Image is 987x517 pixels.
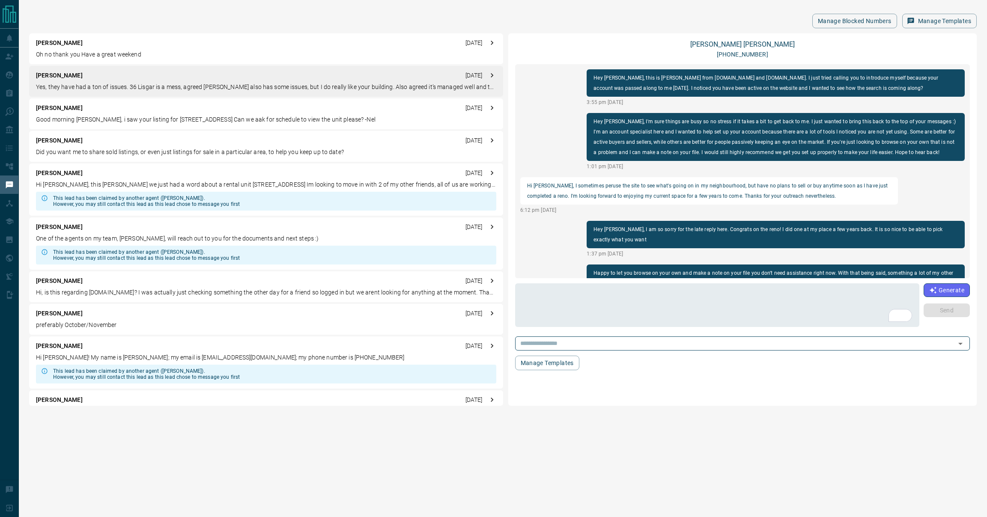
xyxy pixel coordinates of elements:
[593,116,958,157] p: Hey [PERSON_NAME], I'm sure things are busy so no stress if it takes a bit to get back to me. I j...
[36,136,83,145] p: [PERSON_NAME]
[36,148,496,157] p: Did you want me to share sold listings, or even just listings for sale in a particular area, to h...
[465,223,483,232] p: [DATE]
[36,353,496,362] p: Hi [PERSON_NAME]! My name is [PERSON_NAME]; my email is [EMAIL_ADDRESS][DOMAIN_NAME]; my phone nu...
[36,104,83,113] p: [PERSON_NAME]
[465,104,483,113] p: [DATE]
[587,163,965,170] p: 1:01 pm [DATE]
[465,342,483,351] p: [DATE]
[465,39,483,48] p: [DATE]
[36,83,496,92] p: Yes, they have had a ton of issues. 36 Lisgar is a mess, agreed [PERSON_NAME] also has some issue...
[53,365,240,383] div: This lead has been claimed by another agent ([PERSON_NAME]). However, you may still contact this ...
[36,223,83,232] p: [PERSON_NAME]
[924,283,970,297] button: Generate
[465,169,483,178] p: [DATE]
[465,136,483,145] p: [DATE]
[36,180,496,189] p: Hi [PERSON_NAME], this [PERSON_NAME] we just had a word about a rental unit [STREET_ADDRESS] Im l...
[36,234,496,243] p: One of the agents on my team, [PERSON_NAME], will reach out to you for the documents and next ste...
[53,192,240,211] div: This lead has been claimed by another agent ([PERSON_NAME]). However, you may still contact this ...
[36,115,496,124] p: Good morning [PERSON_NAME], i saw your listing for [STREET_ADDRESS] Can we aak for schedule to vi...
[36,395,83,404] p: [PERSON_NAME]
[36,169,83,178] p: [PERSON_NAME]
[36,309,83,318] p: [PERSON_NAME]
[36,39,83,48] p: [PERSON_NAME]
[520,206,898,214] p: 6:12 pm [DATE]
[527,181,892,201] p: Hi [PERSON_NAME], I sometimes peruse the site to see what's going on in my neighbourhood, but hav...
[36,276,83,285] p: [PERSON_NAME]
[717,50,768,59] p: [PHONE_NUMBER]
[465,309,483,318] p: [DATE]
[465,395,483,404] p: [DATE]
[690,40,795,48] a: [PERSON_NAME] [PERSON_NAME]
[587,98,965,106] p: 3:55 pm [DATE]
[587,250,965,258] p: 1:37 pm [DATE]
[902,14,977,28] button: Manage Templates
[515,356,579,370] button: Manage Templates
[593,224,958,245] p: Hey [PERSON_NAME], I am so sorry for the late reply here. Congrats on the reno! I did one at my p...
[36,342,83,351] p: [PERSON_NAME]
[593,73,958,93] p: Hey [PERSON_NAME], this is [PERSON_NAME] from [DOMAIN_NAME] and [DOMAIN_NAME]. I just tried calli...
[954,338,966,350] button: Open
[465,276,483,285] p: [DATE]
[36,288,496,297] p: Hi, is this regarding [DOMAIN_NAME]? I was actually just checking something the other day for a f...
[465,71,483,80] p: [DATE]
[593,268,958,299] p: Happy to let you browse on your own and make a note on your file you don't need assistance right ...
[812,14,897,28] button: Manage Blocked Numbers
[521,287,913,324] textarea: To enrich screen reader interactions, please activate Accessibility in Grammarly extension settings
[36,71,83,80] p: [PERSON_NAME]
[36,50,496,59] p: Oh no thank you Have a great weekend
[36,321,496,330] p: preferably October/November
[53,246,240,264] div: This lead has been claimed by another agent ([PERSON_NAME]). However, you may still contact this ...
